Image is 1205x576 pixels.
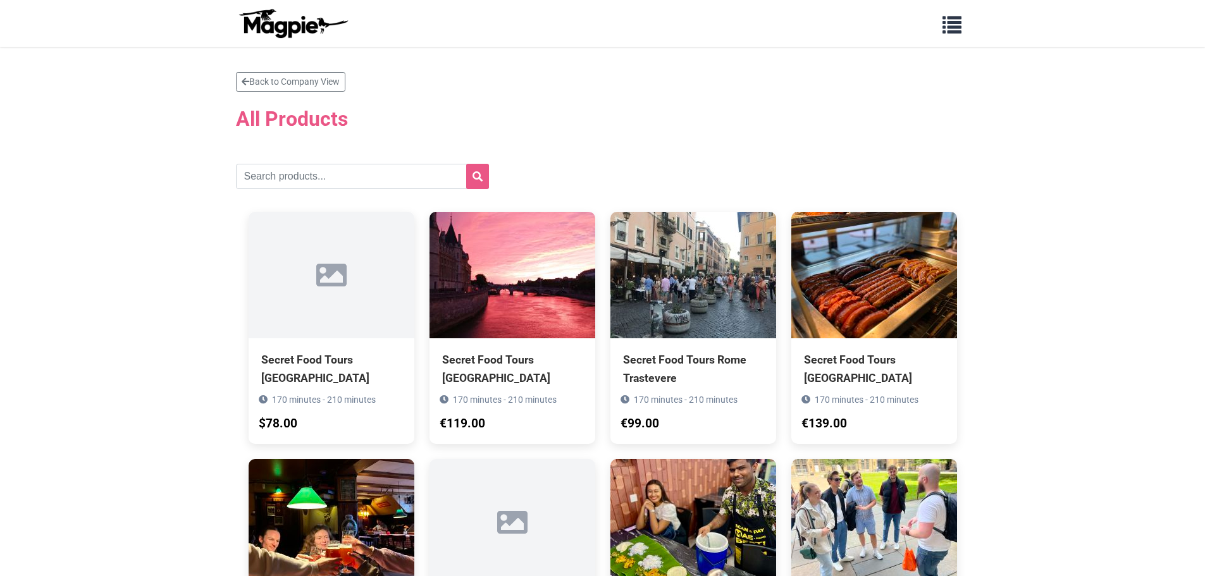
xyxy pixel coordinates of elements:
[634,395,738,405] span: 170 minutes - 210 minutes
[261,351,402,386] div: Secret Food Tours [GEOGRAPHIC_DATA]
[623,351,763,386] div: Secret Food Tours Rome Trastevere
[429,212,595,443] a: Secret Food Tours [GEOGRAPHIC_DATA] 170 minutes - 210 minutes €119.00
[249,212,414,443] a: Secret Food Tours [GEOGRAPHIC_DATA] 170 minutes - 210 minutes $78.00
[440,414,485,434] div: €119.00
[804,351,944,386] div: Secret Food Tours [GEOGRAPHIC_DATA]
[236,72,345,92] a: Back to Company View
[815,395,918,405] span: 170 minutes - 210 minutes
[791,212,957,338] img: Secret Food Tours Zurich
[429,212,595,338] img: Secret Food Tours Paris Notre-Dame
[236,164,489,189] input: Search products...
[801,414,847,434] div: €139.00
[259,414,297,434] div: $78.00
[791,212,957,443] a: Secret Food Tours [GEOGRAPHIC_DATA] 170 minutes - 210 minutes €139.00
[236,99,970,138] h2: All Products
[236,8,350,39] img: logo-ab69f6fb50320c5b225c76a69d11143b.png
[272,395,376,405] span: 170 minutes - 210 minutes
[610,212,776,338] img: Secret Food Tours Rome Trastevere
[442,351,583,386] div: Secret Food Tours [GEOGRAPHIC_DATA]
[621,414,659,434] div: €99.00
[453,395,557,405] span: 170 minutes - 210 minutes
[610,212,776,443] a: Secret Food Tours Rome Trastevere 170 minutes - 210 minutes €99.00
